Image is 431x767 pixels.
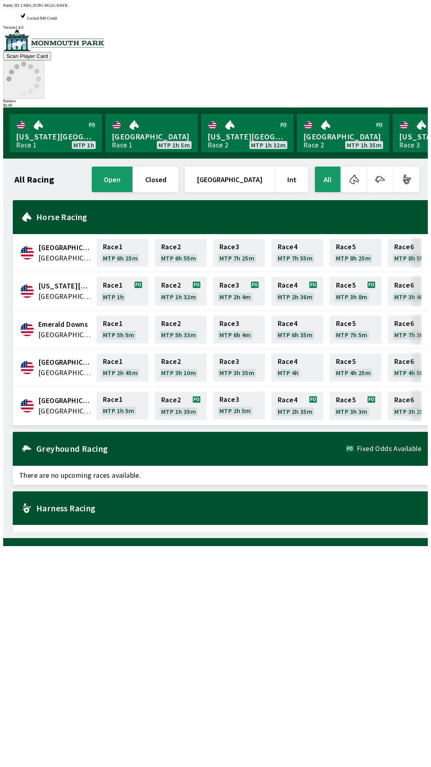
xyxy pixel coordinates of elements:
[3,30,104,51] img: venue logo
[208,142,228,148] div: Race 2
[38,281,92,291] span: Delaware Park
[330,391,382,420] a: Race5MTP 3h 3m
[97,277,148,306] a: Race1MTP 1h
[92,167,132,192] button: open
[97,239,148,267] a: Race1MTP 6h 25m
[336,320,356,327] span: Race 5
[38,291,92,302] span: United States
[21,3,68,8] span: LXRG-ZUPG-HG2G-DAYK
[161,397,181,403] span: Race 2
[251,142,286,148] span: MTP 1h 32m
[394,408,429,415] span: MTP 3h 29m
[161,255,196,261] span: MTP 6h 55m
[219,407,251,414] span: MTP 2h 5m
[73,142,94,148] span: MTP 1h
[357,445,421,452] span: Fixed Odds Available
[219,244,239,250] span: Race 3
[3,99,428,103] div: Balance
[16,131,96,142] span: [US_STATE][GEOGRAPHIC_DATA]
[278,408,312,415] span: MTP 2h 35m
[336,294,368,300] span: MTP 3h 8m
[161,408,196,415] span: MTP 1h 35m
[278,255,312,261] span: MTP 7h 55m
[38,319,92,330] span: Emerald Downs
[161,358,181,365] span: Race 2
[271,354,323,382] a: Race4MTP 4h
[330,277,382,306] a: Race5MTP 3h 8m
[13,525,428,544] span: There are no upcoming races available.
[271,239,323,267] a: Race4MTP 7h 55m
[161,282,181,288] span: Race 2
[336,358,356,365] span: Race 5
[336,408,368,415] span: MTP 3h 3m
[394,244,414,250] span: Race 6
[16,142,37,148] div: Race 1
[10,114,102,152] a: [US_STATE][GEOGRAPHIC_DATA]Race 1MTP 1h
[103,370,138,376] span: MTP 2h 45m
[315,167,340,192] button: All
[38,395,92,406] span: Monmouth Park
[213,239,265,267] a: Race3MTP 7h 25m
[3,52,51,60] button: Scan Player Card
[219,370,254,376] span: MTP 3h 35m
[103,332,134,338] span: MTP 5h 5m
[161,244,181,250] span: Race 2
[38,242,92,253] span: Canterbury Park
[219,294,251,300] span: MTP 2h 4m
[161,332,196,338] span: MTP 5h 33m
[330,316,382,344] a: Race5MTP 7h 5m
[155,316,207,344] a: Race2MTP 5h 33m
[275,167,308,192] button: Int
[303,142,324,148] div: Race 2
[103,255,138,261] span: MTP 6h 25m
[394,358,414,365] span: Race 6
[394,370,429,376] span: MTP 4h 50m
[394,332,429,338] span: MTP 7h 36m
[394,255,429,261] span: MTP 8h 55m
[278,397,297,403] span: Race 4
[103,358,123,365] span: Race 1
[185,167,275,192] button: [GEOGRAPHIC_DATA]
[155,239,207,267] a: Race2MTP 6h 55m
[219,282,239,288] span: Race 3
[271,316,323,344] a: Race4MTP 6h 35m
[161,370,196,376] span: MTP 3h 10m
[219,332,251,338] span: MTP 6h 4m
[278,320,297,327] span: Race 4
[201,114,294,152] a: [US_STATE][GEOGRAPHIC_DATA]Race 2MTP 1h 32m
[336,370,371,376] span: MTP 4h 25m
[36,505,421,511] h2: Harness Racing
[97,391,148,420] a: Race1MTP 1h 5m
[14,176,54,183] h1: All Racing
[278,370,299,376] span: MTP 4h
[38,406,92,416] span: United States
[161,320,181,327] span: Race 2
[38,330,92,340] span: United States
[36,445,346,452] h2: Greyhound Racing
[103,320,123,327] span: Race 1
[278,332,312,338] span: MTP 6h 35m
[97,354,148,382] a: Race1MTP 2h 45m
[112,131,192,142] span: [GEOGRAPHIC_DATA]
[303,131,383,142] span: [GEOGRAPHIC_DATA]
[297,114,389,152] a: [GEOGRAPHIC_DATA]Race 2MTP 1h 35m
[394,282,414,288] span: Race 6
[219,320,239,327] span: Race 3
[103,244,123,250] span: Race 1
[330,354,382,382] a: Race5MTP 4h 25m
[155,277,207,306] a: Race2MTP 1h 32m
[103,396,123,403] span: Race 1
[158,142,190,148] span: MTP 1h 5m
[38,368,92,378] span: United States
[155,391,207,420] a: Race2MTP 1h 35m
[394,397,414,403] span: Race 6
[213,391,265,420] a: Race3MTP 2h 5m
[133,167,178,192] button: closed
[278,244,297,250] span: Race 4
[3,25,428,30] div: Version 1.4.0
[394,294,429,300] span: MTP 3h 40m
[161,294,196,300] span: MTP 1h 32m
[3,3,428,8] div: Public ID:
[155,354,207,382] a: Race2MTP 3h 10m
[27,16,57,20] span: Locked $40 Credit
